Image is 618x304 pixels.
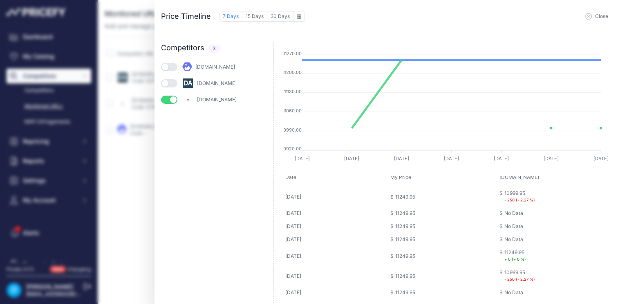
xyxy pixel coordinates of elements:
[285,289,301,296] div: [DATE]
[395,194,415,200] div: 11249.95
[390,236,394,243] div: $
[390,289,394,296] div: $
[499,236,503,243] div: $
[285,253,301,259] div: [DATE]
[283,51,302,56] tspan: 11270.00
[283,108,302,114] tspan: 11060.00
[504,236,523,243] div: No Data
[197,80,256,87] div: [DOMAIN_NAME]
[285,210,301,217] div: [DATE]
[282,127,302,133] tspan: 10990.00
[285,223,301,230] div: [DATE]
[394,156,409,161] tspan: [DATE]
[390,223,394,230] div: $
[195,64,254,70] div: [DOMAIN_NAME]
[395,253,415,259] div: 11249.95
[283,69,302,75] tspan: 11200.00
[390,253,394,259] div: $
[197,96,256,103] div: [DOMAIN_NAME]
[395,273,415,279] div: 11249.95
[285,236,301,243] div: [DATE]
[499,289,503,296] div: $
[395,210,415,217] div: 11249.95
[504,277,535,282] small: - 250 (- 2.27 %)
[285,194,301,200] div: [DATE]
[161,42,273,54] h2: Competitors
[242,11,267,22] button: 15 Days
[161,11,211,22] div: Price Timeline
[285,174,296,180] span: Date
[219,11,242,22] button: 7 Days
[395,223,415,230] div: 11249.95
[390,194,394,200] div: $
[395,236,415,243] div: 11249.95
[504,269,535,283] div: 10999.95
[585,13,608,20] button: Close
[285,273,301,279] div: [DATE]
[499,223,503,230] div: $
[284,89,302,94] tspan: 11130.00
[390,210,394,217] div: $
[504,198,535,202] small: - 250 (- 2.27 %)
[390,174,411,180] span: My Price
[499,210,503,217] div: $
[504,249,526,263] div: 11249.95
[444,156,459,161] tspan: [DATE]
[499,249,503,263] div: $
[543,156,558,161] tspan: [DATE]
[595,13,608,20] span: Close
[504,257,526,262] small: + 0 (+ 0 %)
[395,289,415,296] div: 11249.95
[294,156,309,161] tspan: [DATE]
[267,11,293,22] button: 30 Days
[504,289,523,296] div: No Data
[208,45,221,53] span: 3
[593,156,608,161] tspan: [DATE]
[504,190,535,203] div: 10999.95
[504,223,523,230] div: No Data
[344,156,359,161] tspan: [DATE]
[499,269,503,283] div: $
[282,146,302,152] tspan: 10920.00
[499,174,539,180] span: [DOMAIN_NAME]
[494,156,509,161] tspan: [DATE]
[390,273,394,279] div: $
[504,210,523,217] div: No Data
[499,190,503,203] div: $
